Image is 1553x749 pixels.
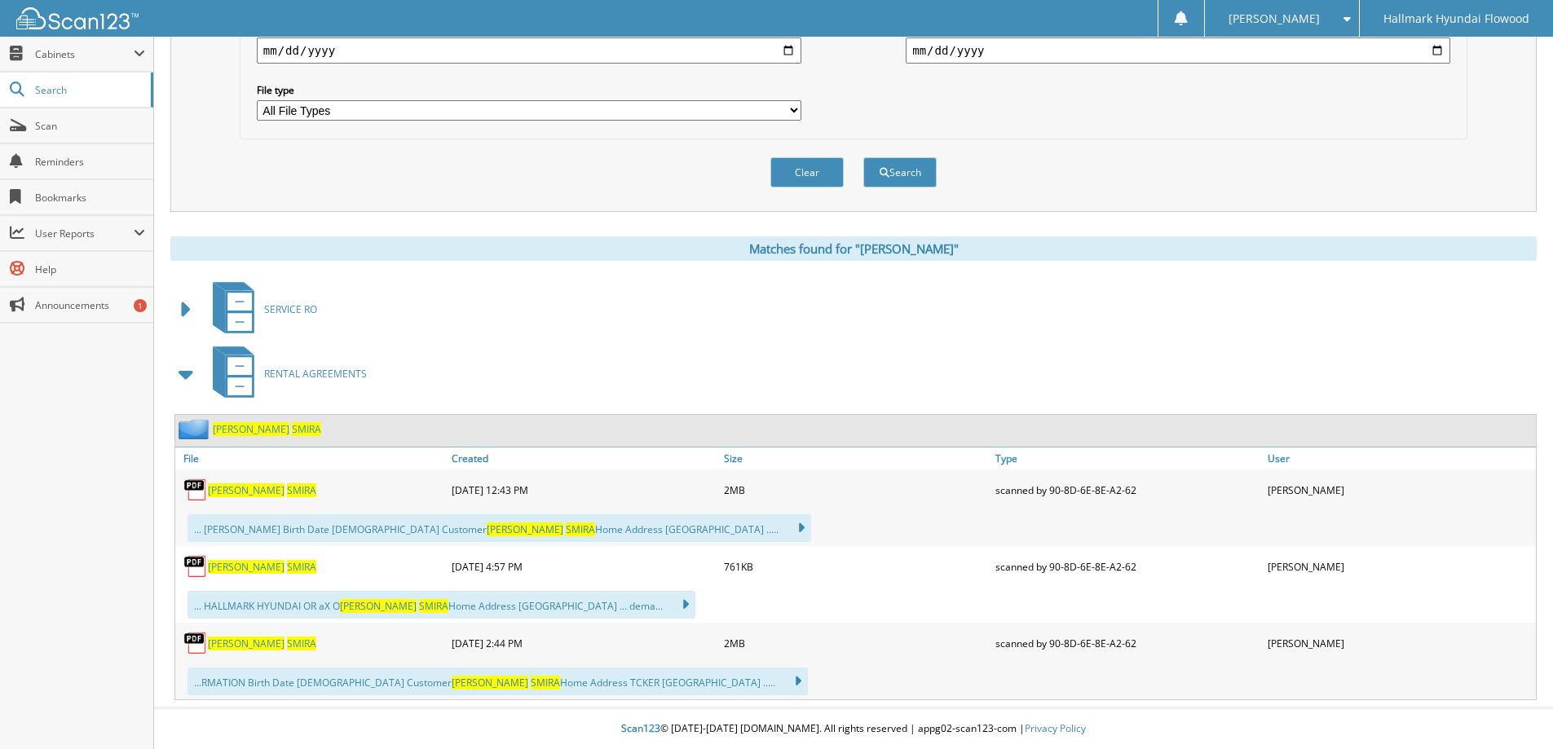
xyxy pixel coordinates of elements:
span: SERVICE RO [264,302,317,316]
img: folder2.png [179,419,213,439]
span: SMIRA [292,422,321,436]
span: [PERSON_NAME] [452,676,528,690]
div: [DATE] 2:44 PM [448,627,720,659]
span: [PERSON_NAME] [213,422,289,436]
a: User [1264,447,1536,469]
span: Search [35,83,143,97]
div: ... [PERSON_NAME] Birth Date [DEMOGRAPHIC_DATA] Customer Home Address [GEOGRAPHIC_DATA] ..... [188,514,811,542]
span: SMIRA [287,560,316,574]
input: start [257,37,801,64]
div: ...RMATION Birth Date [DEMOGRAPHIC_DATA] Customer Home Address TCKER [GEOGRAPHIC_DATA] ..... [188,667,808,695]
iframe: Chat Widget [1471,671,1553,749]
img: PDF.png [183,554,208,579]
span: Hallmark Hyundai Flowood [1383,14,1529,24]
span: Bookmarks [35,191,145,205]
div: 761KB [720,550,992,583]
a: [PERSON_NAME] SMIRA [213,422,321,436]
span: SMIRA [419,599,448,613]
span: Scan [35,119,145,133]
span: Help [35,262,145,276]
a: SERVICE RO [203,277,317,341]
button: Clear [770,157,844,187]
a: File [175,447,448,469]
div: Matches found for "[PERSON_NAME]" [170,236,1537,261]
span: SMIRA [566,522,595,536]
a: Size [720,447,992,469]
span: [PERSON_NAME] [208,560,285,574]
div: 1 [134,299,147,312]
span: [PERSON_NAME] [340,599,417,613]
a: Privacy Policy [1025,721,1086,735]
span: SMIRA [531,676,560,690]
span: SMIRA [287,483,316,497]
span: [PERSON_NAME] [208,483,285,497]
label: File type [257,83,801,97]
span: [PERSON_NAME] [487,522,563,536]
div: [DATE] 12:43 PM [448,474,720,506]
a: [PERSON_NAME] SMIRA [208,637,316,650]
input: end [906,37,1450,64]
a: [PERSON_NAME] SMIRA [208,483,316,497]
div: scanned by 90-8D-6E-8E-A2-62 [991,627,1264,659]
a: Created [448,447,720,469]
a: Type [991,447,1264,469]
div: © [DATE]-[DATE] [DOMAIN_NAME]. All rights reserved | appg02-scan123-com | [154,709,1553,749]
span: Scan123 [621,721,660,735]
div: scanned by 90-8D-6E-8E-A2-62 [991,550,1264,583]
button: Search [863,157,937,187]
span: RENTAL AGREEMENTS [264,367,367,381]
div: 2MB [720,627,992,659]
div: [PERSON_NAME] [1264,550,1536,583]
img: PDF.png [183,631,208,655]
div: 2MB [720,474,992,506]
div: ... HALLMARK HYUNDAI OR aX O Home Address [GEOGRAPHIC_DATA] ... dema... [188,591,695,619]
a: [PERSON_NAME] SMIRA [208,560,316,574]
span: Announcements [35,298,145,312]
span: [PERSON_NAME] [208,637,285,650]
div: scanned by 90-8D-6E-8E-A2-62 [991,474,1264,506]
span: Reminders [35,155,145,169]
div: [PERSON_NAME] [1264,627,1536,659]
span: SMIRA [287,637,316,650]
img: scan123-logo-white.svg [16,7,139,29]
span: Cabinets [35,47,134,61]
div: [DATE] 4:57 PM [448,550,720,583]
div: [PERSON_NAME] [1264,474,1536,506]
a: RENTAL AGREEMENTS [203,341,367,406]
span: User Reports [35,227,134,240]
img: PDF.png [183,478,208,502]
span: [PERSON_NAME] [1229,14,1320,24]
